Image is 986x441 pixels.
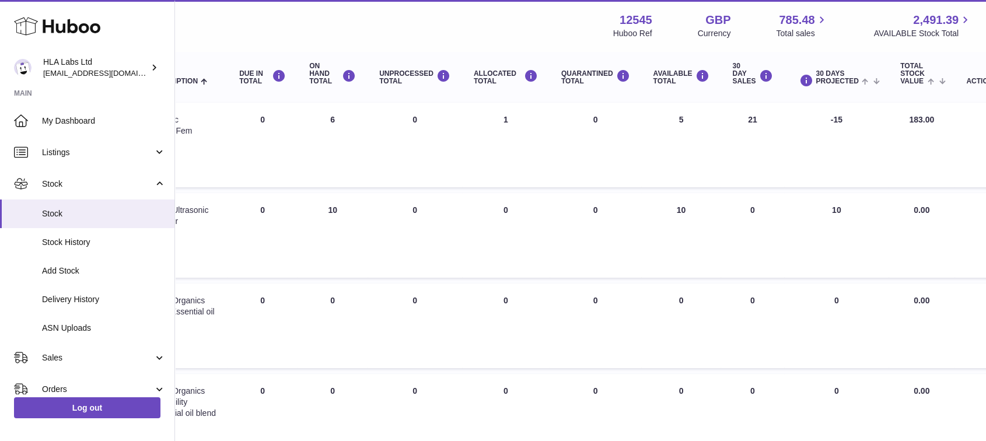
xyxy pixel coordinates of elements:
span: 0.00 [914,296,929,305]
div: Aurra Organics Tranquility Essential oil blend [150,386,216,419]
div: Currency [698,28,731,39]
td: 0 [298,283,368,368]
td: 0 [368,193,462,278]
span: 0.00 [914,205,929,215]
td: 0 [228,103,298,187]
td: 0 [228,283,298,368]
span: 183.00 [909,115,934,124]
td: 0 [228,193,298,278]
span: ASN Uploads [42,323,166,334]
td: 0 [462,193,550,278]
span: 30 DAYS PROJECTED [816,70,858,85]
span: Add Stock [42,265,166,276]
span: Listings [42,147,153,158]
span: AVAILABLE Stock Total [873,28,972,39]
td: 0 [641,283,721,368]
td: 10 [298,193,368,278]
span: [EMAIL_ADDRESS][DOMAIN_NAME] [43,68,172,78]
div: Huboo Ref [613,28,652,39]
span: Delivery History [42,294,166,305]
td: 5 [641,103,721,187]
span: Total sales [776,28,828,39]
td: -15 [784,103,889,187]
div: DUE IN TOTAL [239,69,286,85]
span: Stock [42,178,153,190]
td: 0 [721,283,784,368]
span: Orders [42,384,153,395]
div: UNPROCESSED Total [379,69,450,85]
span: 785.48 [779,12,814,28]
td: 0 [368,103,462,187]
div: AVAILABLE Total [653,69,709,85]
div: ALLOCATED Total [474,69,538,85]
strong: 12545 [620,12,652,28]
strong: GBP [705,12,730,28]
span: Stock History [42,237,166,248]
span: 0 [593,205,598,215]
div: Organic ProteinFem [150,114,216,136]
td: 0 [368,283,462,368]
td: 0 [462,283,550,368]
span: 0 [593,296,598,305]
div: Aurra Organics Uplift Essential oil blend [150,295,216,328]
td: 0 [784,283,889,368]
a: 2,491.39 AVAILABLE Stock Total [873,12,972,39]
td: 10 [784,193,889,278]
span: Sales [42,352,153,363]
td: 21 [721,103,784,187]
span: 0.00 [914,386,929,395]
div: HLA Labs Ltd [43,57,148,79]
div: 30 DAY SALES [732,62,772,86]
td: 1 [462,103,550,187]
span: 2,491.39 [913,12,959,28]
div: ON HAND Total [309,62,356,86]
a: Log out [14,397,160,418]
div: Aurra Ultrasonic Diffuser [150,205,216,227]
td: 10 [641,193,721,278]
a: 785.48 Total sales [776,12,828,39]
img: internalAdmin-12545@internal.huboo.com [14,59,32,76]
td: 0 [721,193,784,278]
span: 0 [593,115,598,124]
span: My Dashboard [42,116,166,127]
span: 0 [593,386,598,395]
div: QUARANTINED Total [561,69,630,85]
span: Stock [42,208,166,219]
span: Total stock value [900,62,925,86]
td: 6 [298,103,368,187]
